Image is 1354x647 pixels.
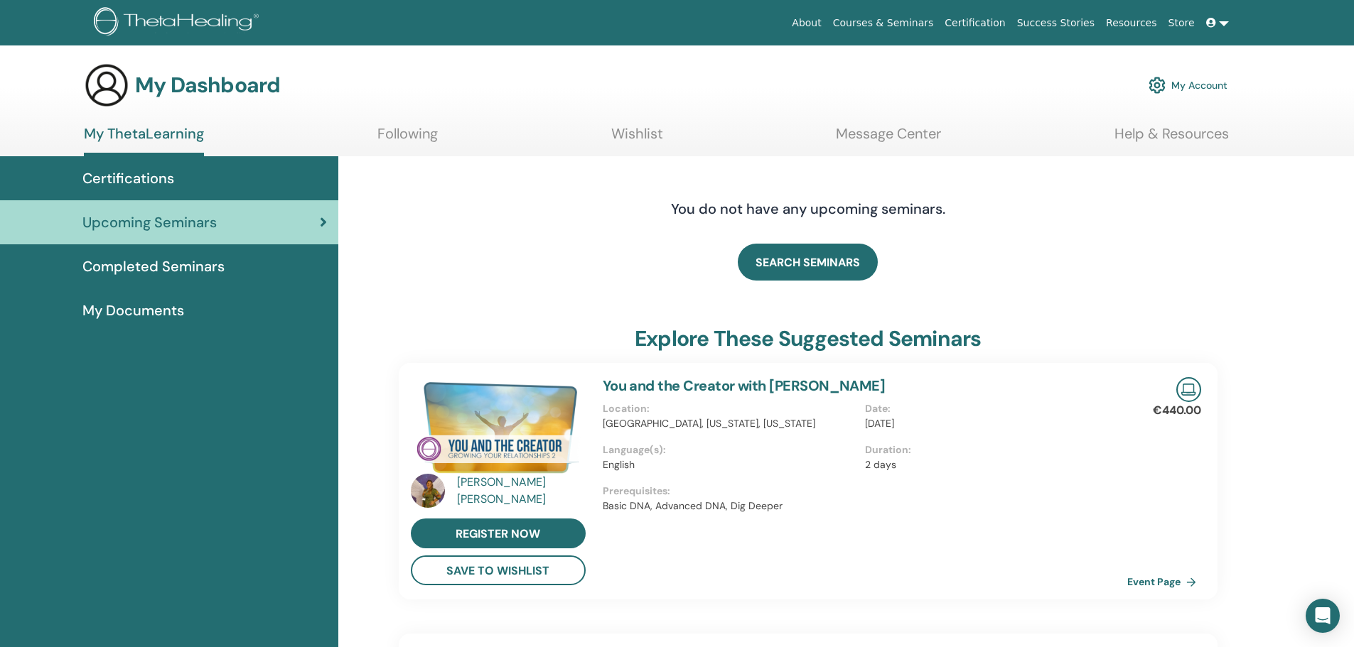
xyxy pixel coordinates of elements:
button: save to wishlist [411,555,586,585]
a: Wishlist [611,125,663,153]
img: default.jpg [411,474,445,508]
p: Date : [865,401,1119,416]
p: 2 days [865,457,1119,472]
p: Language(s) : [603,442,856,457]
a: Following [377,125,438,153]
a: [PERSON_NAME] [PERSON_NAME] [457,474,589,508]
p: Prerequisites : [603,484,1127,499]
span: Certifications [82,168,174,189]
p: Basic DNA, Advanced DNA, Dig Deeper [603,499,1127,513]
p: €440.00 [1153,402,1201,419]
span: SEARCH SEMINARS [756,255,860,270]
a: Resources [1100,10,1163,36]
a: Message Center [836,125,941,153]
span: register now [456,526,540,541]
a: Store [1163,10,1200,36]
a: SEARCH SEMINARS [738,244,878,281]
span: Completed Seminars [82,256,225,277]
a: About [786,10,827,36]
img: logo.png [94,7,264,39]
a: Success Stories [1011,10,1100,36]
img: You and the Creator [411,377,586,478]
a: You and the Creator with [PERSON_NAME] [603,376,886,395]
span: My Documents [82,300,184,321]
img: cog.svg [1149,73,1166,97]
a: My Account [1149,70,1227,101]
div: Open Intercom Messenger [1306,599,1340,633]
p: Location : [603,401,856,416]
p: English [603,457,856,472]
a: My ThetaLearning [84,125,204,156]
a: Courses & Seminars [827,10,940,36]
a: Event Page [1127,571,1202,592]
a: register now [411,518,586,548]
img: generic-user-icon.jpg [84,62,129,108]
p: [DATE] [865,416,1119,431]
p: Duration : [865,442,1119,457]
h4: You do not have any upcoming seminars. [584,200,1032,217]
img: Live Online Seminar [1176,377,1201,402]
h3: My Dashboard [135,72,280,98]
p: [GEOGRAPHIC_DATA], [US_STATE], [US_STATE] [603,416,856,431]
a: Help & Resources [1114,125,1229,153]
a: Certification [939,10,1011,36]
h3: explore these suggested seminars [635,326,981,352]
span: Upcoming Seminars [82,212,217,233]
